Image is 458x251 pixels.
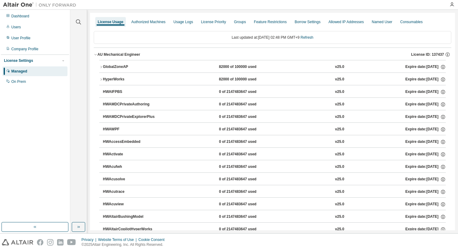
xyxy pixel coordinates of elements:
div: License Priority [201,19,226,24]
div: Named User [372,19,392,24]
div: Expire date: [DATE] [405,114,446,120]
div: HWAcuview [103,202,158,207]
div: HWAcutrace [103,189,158,195]
button: HWAccessEmbedded0 of 2147483647 usedv25.0Expire date:[DATE] [103,135,446,149]
div: HWAcusolve [103,177,158,182]
div: Last updated at: [DATE] 02:48 PM GMT+9 [94,31,451,44]
div: Users [11,25,21,30]
button: GlobalZoneAP82000 of 100000 usedv25.0Expire date:[DATE] [99,60,446,74]
div: AU Mechanical Engineer [97,52,140,57]
div: Expire date: [DATE] [405,64,446,70]
div: Expire date: [DATE] [405,202,446,207]
div: Dashboard [11,14,29,19]
div: Expire date: [DATE] [405,89,446,95]
button: HWAcusolve0 of 2147483647 usedv25.0Expire date:[DATE] [103,173,446,186]
div: v25.0 [335,139,344,145]
div: HWActivate [103,152,158,157]
div: 0 of 2147483647 used [219,177,274,182]
button: HWAIFPBS0 of 2147483647 usedv25.0Expire date:[DATE] [103,85,446,99]
div: 0 of 2147483647 used [219,164,274,170]
div: License Usage [98,19,123,24]
div: v25.0 [335,64,344,70]
div: v25.0 [335,152,344,157]
button: HWAMDCPrivateAuthoring0 of 2147483647 usedv25.0Expire date:[DATE] [103,98,446,111]
div: Privacy [82,237,98,242]
div: HWAIFPBS [103,89,158,95]
div: Expire date: [DATE] [405,152,446,157]
button: HyperWorks82000 of 100000 usedv25.0Expire date:[DATE] [99,73,446,86]
div: Managed [11,69,27,74]
button: HWAcutrace0 of 2147483647 usedv25.0Expire date:[DATE] [103,185,446,199]
div: v25.0 [335,227,344,232]
div: HWAWPF [103,127,158,132]
div: HWAMDCPrivateExplorerPlus [103,114,158,120]
div: Feature Restrictions [254,19,287,24]
div: Authorized Machines [131,19,165,24]
div: 0 of 2147483647 used [219,102,274,107]
div: v25.0 [335,189,344,195]
div: Borrow Settings [295,19,321,24]
div: v25.0 [335,177,344,182]
img: instagram.svg [47,239,53,246]
div: Expire date: [DATE] [405,139,446,145]
div: 0 of 2147483647 used [219,202,274,207]
div: Expire date: [DATE] [405,127,446,132]
a: Refresh [300,35,313,40]
div: HWAMDCPrivateAuthoring [103,102,158,107]
img: facebook.svg [37,239,43,246]
div: Groups [234,19,246,24]
span: License ID: 137437 [411,52,444,57]
div: HWAltairBushingModel [103,214,158,220]
div: v25.0 [335,89,344,95]
div: 0 of 2147483647 used [219,152,274,157]
div: GlobalZoneAP [103,64,158,70]
img: youtube.svg [67,239,76,246]
button: HWAcufwh0 of 2147483647 usedv25.0Expire date:[DATE] [103,160,446,174]
div: Website Terms of Use [98,237,138,242]
div: 0 of 2147483647 used [219,227,274,232]
div: Expire date: [DATE] [405,102,446,107]
div: License Settings [4,58,33,63]
button: AU Mechanical EngineerLicense ID: 137437 [94,48,451,61]
button: HWAWPF0 of 2147483647 usedv25.0Expire date:[DATE] [103,123,446,136]
img: Altair One [3,2,79,8]
div: HWAccessEmbedded [103,139,158,145]
div: Allowed IP Addresses [329,19,364,24]
button: HWAcuview0 of 2147483647 usedv25.0Expire date:[DATE] [103,198,446,211]
div: 0 of 2147483647 used [219,214,274,220]
button: HWAltairBushingModel0 of 2147483647 usedv25.0Expire date:[DATE] [103,210,446,224]
div: On Prem [11,79,26,84]
div: 0 of 2147483647 used [219,89,274,95]
button: HWAMDCPrivateExplorerPlus0 of 2147483647 usedv25.0Expire date:[DATE] [103,110,446,124]
div: v25.0 [335,164,344,170]
div: User Profile [11,36,31,41]
div: v25.0 [335,77,344,82]
div: Expire date: [DATE] [405,189,446,195]
div: v25.0 [335,114,344,120]
div: v25.0 [335,202,344,207]
div: Consumables [400,19,423,24]
img: linkedin.svg [57,239,64,246]
div: Expire date: [DATE] [405,164,446,170]
div: Expire date: [DATE] [405,177,446,182]
button: HWAltairCopilotHyperWorks0 of 2147483647 usedv25.0Expire date:[DATE] [103,223,446,236]
img: altair_logo.svg [2,239,33,246]
div: HWAltairCopilotHyperWorks [103,227,158,232]
div: Company Profile [11,47,38,51]
div: 82000 of 100000 used [219,64,274,70]
p: © 2025 Altair Engineering, Inc. All Rights Reserved. [82,242,168,247]
div: Expire date: [DATE] [405,214,446,220]
div: 82000 of 100000 used [219,77,274,82]
div: v25.0 [335,102,344,107]
div: 0 of 2147483647 used [219,127,274,132]
div: Cookie Consent [138,237,168,242]
div: Usage Logs [173,19,193,24]
div: 0 of 2147483647 used [219,139,274,145]
div: 0 of 2147483647 used [219,189,274,195]
button: HWActivate0 of 2147483647 usedv25.0Expire date:[DATE] [103,148,446,161]
div: Expire date: [DATE] [405,227,446,232]
div: v25.0 [335,214,344,220]
div: HyperWorks [103,77,158,82]
div: v25.0 [335,127,344,132]
div: 0 of 2147483647 used [219,114,274,120]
